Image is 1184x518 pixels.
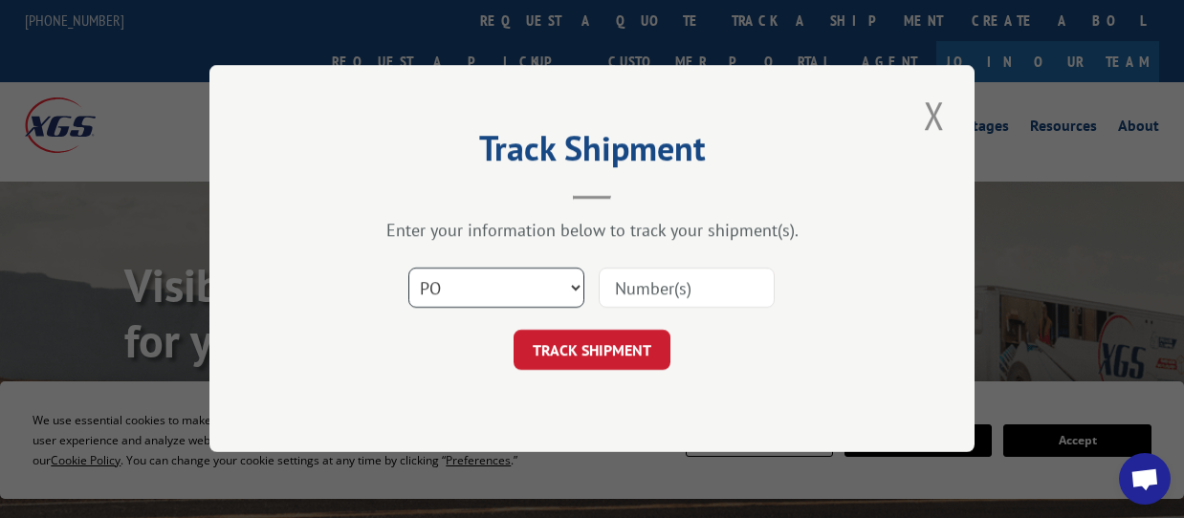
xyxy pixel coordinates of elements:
div: Enter your information below to track your shipment(s). [305,220,879,242]
a: Open chat [1119,453,1171,505]
button: TRACK SHIPMENT [514,331,670,371]
input: Number(s) [599,269,775,309]
h2: Track Shipment [305,135,879,171]
button: Close modal [918,89,951,141]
